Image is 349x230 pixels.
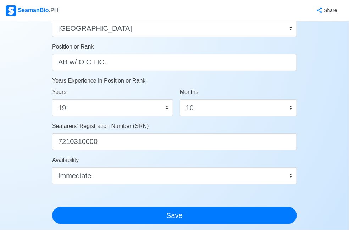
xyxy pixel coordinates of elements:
[6,5,16,16] img: Logo
[52,44,94,50] span: Position or Rank
[52,88,66,96] label: Years
[52,77,297,85] p: Years Experience in Position or Rank
[52,123,149,129] span: Seafarers' Registration Number (SRN)
[52,54,297,71] input: ex. 2nd Officer w/ Master License
[309,4,343,17] button: Share
[52,156,79,164] label: Availability
[49,7,59,13] span: .PH
[52,133,297,150] input: ex. 1234567890
[52,207,297,224] button: Save
[180,88,198,96] label: Months
[6,5,58,16] div: SeamanBio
